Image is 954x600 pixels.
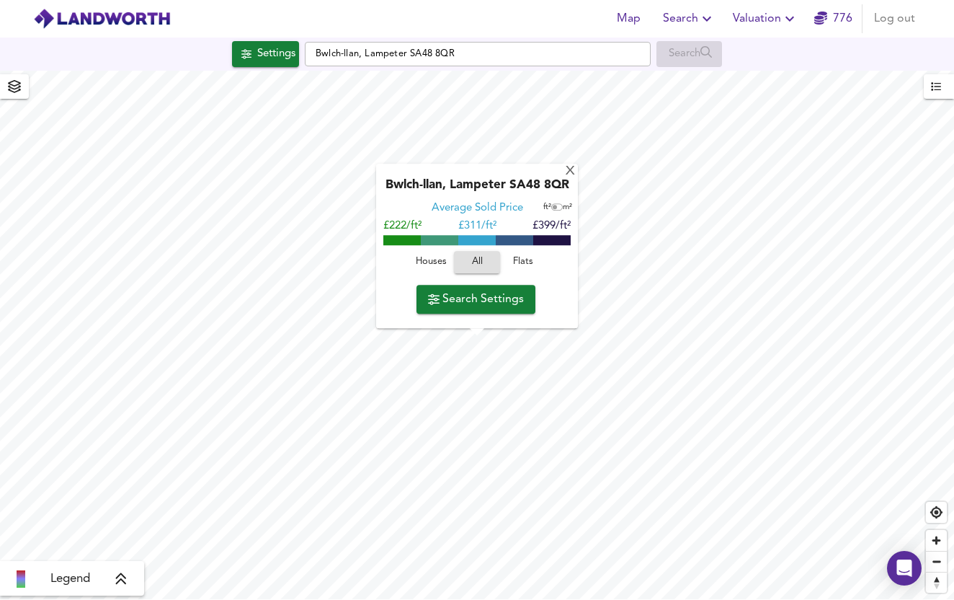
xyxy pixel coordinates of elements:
[733,9,798,29] span: Valuation
[926,551,947,572] button: Zoom out
[454,252,500,274] button: All
[504,255,543,271] span: Flats
[232,41,299,67] button: Settings
[458,221,496,232] span: £ 311/ft²
[657,4,721,33] button: Search
[887,551,922,586] div: Open Intercom Messenger
[257,45,295,63] div: Settings
[408,252,454,274] button: Houses
[563,204,572,212] span: m²
[543,204,551,212] span: ft²
[500,252,546,274] button: Flats
[432,202,523,216] div: Average Sold Price
[926,530,947,551] button: Zoom in
[926,502,947,523] button: Find my location
[461,255,493,271] span: All
[33,8,171,30] img: logo
[232,41,299,67] div: Click to configure Search Settings
[564,165,576,179] div: X
[383,179,571,202] div: Bwlch-llan, Lampeter SA48 8QR
[611,9,646,29] span: Map
[868,4,921,33] button: Log out
[411,255,450,271] span: Houses
[532,221,571,232] span: £399/ft²
[814,9,852,29] a: 776
[926,572,947,593] button: Reset bearing to north
[50,570,90,588] span: Legend
[874,9,915,29] span: Log out
[663,9,715,29] span: Search
[810,4,856,33] button: 776
[727,4,804,33] button: Valuation
[383,221,422,232] span: £222/ft²
[428,289,524,309] span: Search Settings
[305,42,651,66] input: Enter a location...
[605,4,651,33] button: Map
[656,41,722,67] div: Enable a Source before running a Search
[416,285,535,314] button: Search Settings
